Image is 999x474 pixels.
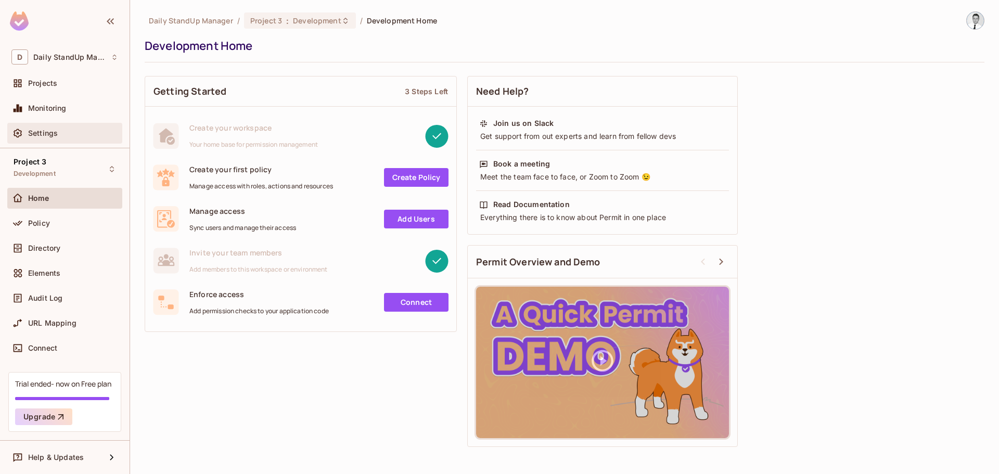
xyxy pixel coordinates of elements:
span: Elements [28,269,60,277]
div: Get support from out experts and learn from fellow devs [479,131,726,142]
div: Book a meeting [493,159,550,169]
span: Create your first policy [189,164,333,174]
span: Project 3 [250,16,282,25]
span: Need Help? [476,85,529,98]
span: Add members to this workspace or environment [189,265,328,274]
span: : [286,17,289,25]
div: 3 Steps Left [405,86,448,96]
span: Audit Log [28,294,62,302]
a: Connect [384,293,449,312]
span: Development Home [367,16,437,25]
span: Create your workspace [189,123,318,133]
span: Enforce access [189,289,329,299]
span: Projects [28,79,57,87]
a: Add Users [384,210,449,228]
span: D [11,49,28,65]
span: Your home base for permission management [189,140,318,149]
div: Trial ended- now on Free plan [15,379,111,389]
span: Monitoring [28,104,67,112]
span: Settings [28,129,58,137]
a: Create Policy [384,168,449,187]
span: Manage access [189,206,296,216]
span: Permit Overview and Demo [476,255,600,268]
span: Directory [28,244,60,252]
span: Home [28,194,49,202]
span: Project 3 [14,158,46,166]
span: the active workspace [149,16,233,25]
li: / [360,16,363,25]
span: Connect [28,344,57,352]
span: Add permission checks to your application code [189,307,329,315]
div: Join us on Slack [493,118,554,129]
button: Upgrade [15,408,72,425]
span: Policy [28,219,50,227]
span: Invite your team members [189,248,328,258]
div: Development Home [145,38,979,54]
li: / [237,16,240,25]
div: Everything there is to know about Permit in one place [479,212,726,223]
img: Goran Jovanovic [967,12,984,29]
span: Manage access with roles, actions and resources [189,182,333,190]
div: Read Documentation [493,199,570,210]
span: Sync users and manage their access [189,224,296,232]
div: Meet the team face to face, or Zoom to Zoom 😉 [479,172,726,182]
span: Development [14,170,56,178]
span: Development [293,16,341,25]
span: Getting Started [153,85,226,98]
span: Help & Updates [28,453,84,462]
span: Workspace: Daily StandUp Manager [33,53,106,61]
span: URL Mapping [28,319,76,327]
img: SReyMgAAAABJRU5ErkJggg== [10,11,29,31]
